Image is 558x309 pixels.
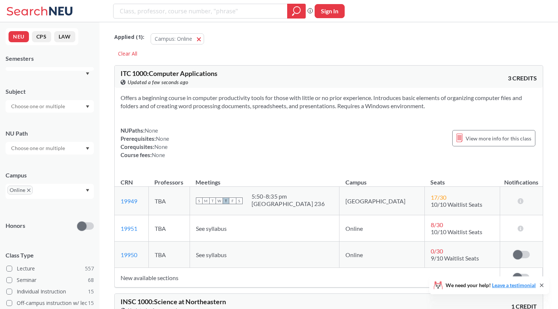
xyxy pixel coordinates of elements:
span: None [152,152,165,158]
span: See syllabus [196,251,227,258]
p: Honors [6,222,25,230]
span: 15 [88,299,94,307]
span: 10/10 Waitlist Seats [431,228,482,235]
td: Online [339,242,425,268]
span: W [216,197,223,204]
div: Campus [6,171,94,179]
span: 557 [85,265,94,273]
button: CPS [32,31,51,42]
span: None [156,135,169,142]
th: Campus [339,171,425,187]
div: Clear All [114,48,141,59]
td: TBA [148,242,190,268]
span: 15 [88,288,94,296]
span: T [209,197,216,204]
td: TBA [148,187,190,215]
span: Class Type [6,251,94,259]
a: Leave a testimonial [492,282,536,288]
span: T [223,197,229,204]
div: NU Path [6,129,94,137]
input: Choose one or multiple [7,144,70,153]
div: Dropdown arrow [6,142,94,154]
input: Class, professor, course number, "phrase" [119,5,282,17]
div: Semesters [6,54,94,63]
div: NUPaths: Prerequisites: Corequisites: Course fees: [121,126,169,159]
section: Offers a beginning course in computer productivity tools for those with little or no prior experi... [121,94,537,110]
label: Seminar [6,275,94,285]
a: 19951 [121,225,137,232]
button: Campus: Online [151,33,204,44]
span: INSC 1000 : Science at Northeastern [121,298,226,306]
th: Professors [148,171,190,187]
div: Subject [6,87,94,96]
span: 3 CREDITS [508,74,537,82]
svg: Dropdown arrow [86,72,89,75]
span: None [154,143,168,150]
span: Campus: Online [155,35,192,42]
div: magnifying glass [287,4,306,19]
span: ITC 1000 : Computer Applications [121,69,217,77]
span: 68 [88,276,94,284]
td: New available sections [115,268,500,288]
span: See syllabus [196,225,227,232]
td: [GEOGRAPHIC_DATA] [339,187,425,215]
span: OnlineX to remove pill [7,186,33,195]
a: 19950 [121,251,137,258]
div: 5:50 - 8:35 pm [252,193,325,200]
div: Dropdown arrow [6,100,94,113]
svg: Dropdown arrow [86,105,89,108]
span: 10/10 Waitlist Seats [431,201,482,208]
span: Applied ( 1 ): [114,33,144,41]
span: 9/10 Waitlist Seats [431,255,479,262]
svg: magnifying glass [292,6,301,16]
span: F [229,197,236,204]
span: 8 / 30 [431,221,443,228]
a: 19949 [121,197,137,205]
th: Seats [424,171,500,187]
input: Choose one or multiple [7,102,70,111]
th: Meetings [190,171,339,187]
th: Notifications [500,171,542,187]
span: None [145,127,158,134]
svg: Dropdown arrow [86,189,89,192]
span: M [203,197,209,204]
label: Lecture [6,264,94,273]
svg: X to remove pill [27,189,30,192]
span: Updated a few seconds ago [128,78,188,86]
span: We need your help! [446,283,536,288]
button: NEU [9,31,29,42]
label: Individual Instruction [6,287,94,296]
div: OnlineX to remove pillDropdown arrow [6,184,94,199]
span: S [196,197,203,204]
span: View more info for this class [466,134,531,143]
span: 0 / 30 [431,247,443,255]
svg: Dropdown arrow [86,147,89,150]
span: 17 / 30 [431,194,446,201]
button: Sign In [315,4,345,18]
td: Online [339,215,425,242]
button: LAW [54,31,75,42]
span: S [236,197,243,204]
label: Off-campus instruction w/ lec [6,298,94,308]
div: CRN [121,178,133,186]
div: [GEOGRAPHIC_DATA] 236 [252,200,325,207]
td: TBA [148,215,190,242]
